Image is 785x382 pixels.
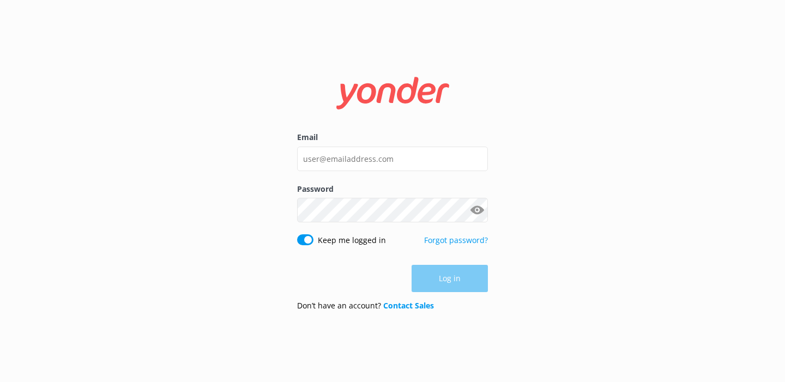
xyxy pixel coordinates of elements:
[297,131,488,143] label: Email
[424,235,488,245] a: Forgot password?
[297,183,488,195] label: Password
[318,234,386,246] label: Keep me logged in
[466,199,488,221] button: Show password
[297,300,434,312] p: Don’t have an account?
[297,147,488,171] input: user@emailaddress.com
[383,300,434,311] a: Contact Sales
